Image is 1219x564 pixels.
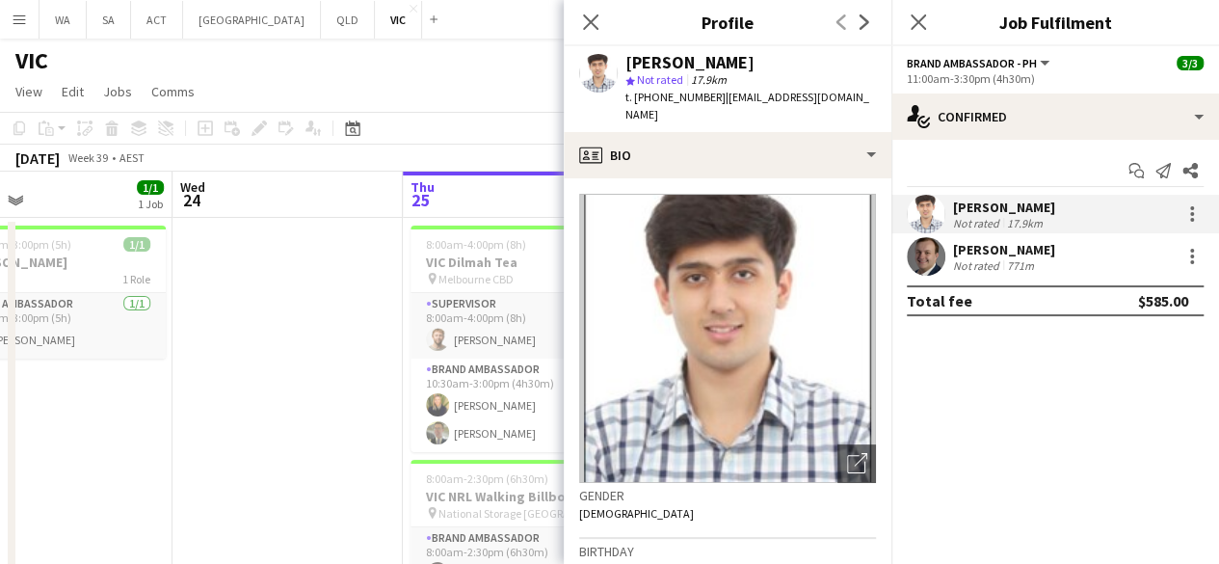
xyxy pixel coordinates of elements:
[411,254,626,271] h3: VIC Dilmah Tea
[8,79,50,104] a: View
[411,178,435,196] span: Thu
[123,237,150,252] span: 1/1
[411,488,626,505] h3: VIC NRL Walking Billboards
[411,293,626,359] app-card-role: Supervisor1/18:00am-4:00pm (8h)[PERSON_NAME]
[103,83,132,100] span: Jobs
[15,46,48,75] h1: VIC
[579,487,876,504] h3: Gender
[1003,258,1038,273] div: 771m
[625,54,755,71] div: [PERSON_NAME]
[183,1,321,39] button: [GEOGRAPHIC_DATA]
[1003,216,1047,230] div: 17.9km
[907,56,1037,70] span: Brand Ambassador - PH
[579,194,876,483] img: Crew avatar or photo
[375,1,422,39] button: VIC
[131,1,183,39] button: ACT
[891,94,1219,140] div: Confirmed
[1138,291,1188,310] div: $585.00
[625,90,726,104] span: t. [PHONE_NUMBER]
[40,1,87,39] button: WA
[953,258,1003,273] div: Not rated
[180,178,205,196] span: Wed
[15,83,42,100] span: View
[637,72,683,87] span: Not rated
[1177,56,1204,70] span: 3/3
[411,226,626,452] app-job-card: 8:00am-4:00pm (8h)3/3VIC Dilmah Tea Melbourne CBD2 RolesSupervisor1/18:00am-4:00pm (8h)[PERSON_NA...
[907,56,1052,70] button: Brand Ambassador - PH
[411,359,626,452] app-card-role: Brand Ambassador2/210:30am-3:00pm (4h30m)[PERSON_NAME][PERSON_NAME]
[837,444,876,483] div: Open photos pop-in
[95,79,140,104] a: Jobs
[438,506,583,521] span: National Storage [GEOGRAPHIC_DATA], [GEOGRAPHIC_DATA], [GEOGRAPHIC_DATA], [GEOGRAPHIC_DATA], [GEO...
[907,291,972,310] div: Total fee
[579,506,694,521] span: [DEMOGRAPHIC_DATA]
[62,83,84,100] span: Edit
[564,10,891,35] h3: Profile
[426,471,548,486] span: 8:00am-2:30pm (6h30m)
[137,180,164,195] span: 1/1
[579,543,876,560] h3: Birthday
[151,83,195,100] span: Comms
[144,79,202,104] a: Comms
[122,272,150,286] span: 1 Role
[138,197,163,211] div: 1 Job
[891,10,1219,35] h3: Job Fulfilment
[119,150,145,165] div: AEST
[953,216,1003,230] div: Not rated
[426,237,526,252] span: 8:00am-4:00pm (8h)
[687,72,730,87] span: 17.9km
[953,199,1055,216] div: [PERSON_NAME]
[15,148,60,168] div: [DATE]
[54,79,92,104] a: Edit
[625,90,869,121] span: | [EMAIL_ADDRESS][DOMAIN_NAME]
[177,189,205,211] span: 24
[408,189,435,211] span: 25
[64,150,112,165] span: Week 39
[564,132,891,178] div: Bio
[438,272,514,286] span: Melbourne CBD
[321,1,375,39] button: QLD
[953,241,1055,258] div: [PERSON_NAME]
[907,71,1204,86] div: 11:00am-3:30pm (4h30m)
[87,1,131,39] button: SA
